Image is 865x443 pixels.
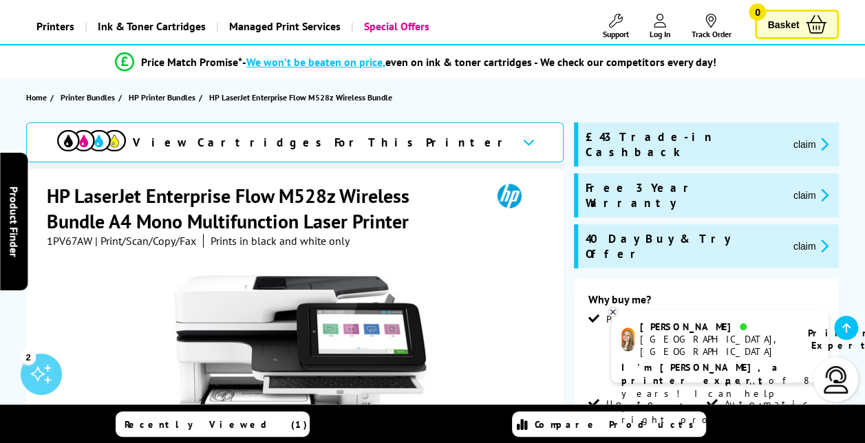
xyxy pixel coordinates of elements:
span: | Print/Scan/Copy/Fax [95,234,196,248]
span: Up to 1,200 x 1,200 dpi Print [606,398,704,435]
h1: HP LaserJet Enterprise Flow M528z Wireless Bundle A4 Mono Multifunction Laser Printer [47,183,478,234]
img: user-headset-light.svg [822,366,850,393]
button: promo-description [789,136,833,152]
a: Printers [26,9,85,44]
span: View Cartridges For This Printer [133,135,511,150]
span: Ink & Toner Cartridges [98,9,206,44]
span: Print/Scan/Copy/Fax [606,313,782,325]
img: View Cartridges [57,130,126,151]
span: Home [26,90,47,105]
div: [PERSON_NAME] [640,321,791,333]
div: Why buy me? [588,292,825,313]
a: Special Offers [351,9,440,44]
span: Basket [767,15,799,34]
a: Support [602,14,628,39]
button: promo-description [789,238,833,254]
a: Ink & Toner Cartridges [85,9,216,44]
span: Price Match Promise* [141,55,242,69]
a: Home [26,90,50,105]
a: HP Printer Bundles [129,90,199,105]
div: 2 [21,349,36,364]
span: £43 Trade-in Cashback [585,129,782,160]
a: Log In [649,14,670,39]
b: I'm [PERSON_NAME], a printer expert [621,361,782,387]
div: - even on ink & toner cartridges - We check our competitors every day! [242,55,716,69]
span: Printer Bundles [61,90,115,105]
button: promo-description [789,187,833,203]
span: 40 Day Buy & Try Offer [585,231,782,261]
span: Product Finder [7,186,21,257]
a: Printer Bundles [61,90,118,105]
i: Prints in black and white only [211,234,350,248]
img: HP [478,183,541,208]
a: Track Order [691,14,731,39]
span: HP Printer Bundles [129,90,195,105]
span: We won’t be beaten on price, [246,55,385,69]
span: Support [602,29,628,39]
a: Basket 0 [755,10,839,39]
span: HP LaserJet Enterprise Flow M528z Wireless Bundle [209,90,392,105]
span: Log In [649,29,670,39]
span: Free 3 Year Warranty [585,180,782,210]
p: of 8 years! I can help you choose the right product [621,361,818,426]
li: modal_Promise [7,50,824,74]
div: [GEOGRAPHIC_DATA], [GEOGRAPHIC_DATA] [640,333,791,358]
a: Compare Products [512,411,706,437]
a: Managed Print Services [216,9,351,44]
img: amy-livechat.png [621,327,634,352]
a: Recently Viewed (1) [116,411,310,437]
span: 1PV67AW [47,234,92,248]
a: HP LaserJet Enterprise Flow M528z Wireless Bundle [209,90,396,105]
span: 0 [749,3,766,21]
span: Compare Products [535,418,701,431]
span: Recently Viewed (1) [125,418,308,431]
